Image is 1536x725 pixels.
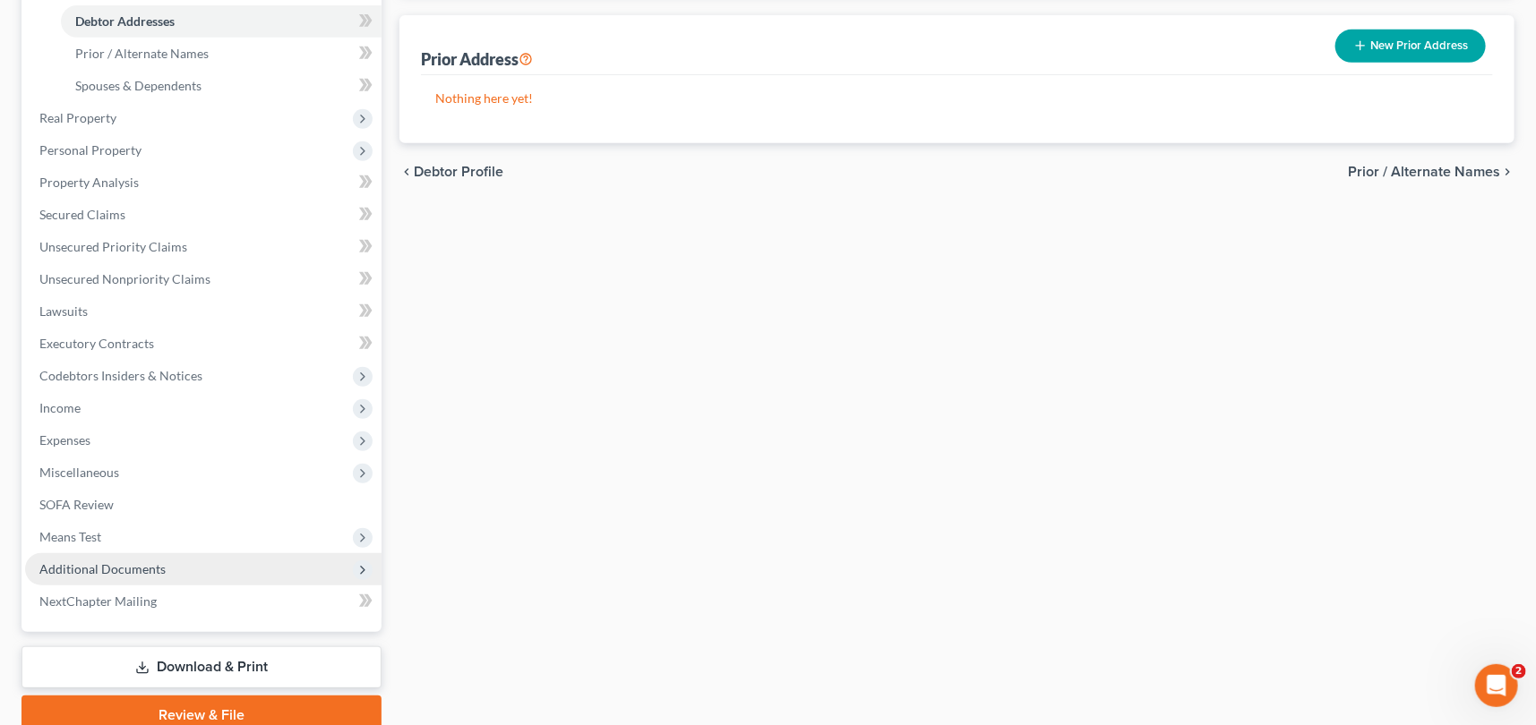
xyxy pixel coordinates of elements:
[25,585,382,618] a: NextChapter Mailing
[25,199,382,231] a: Secured Claims
[414,165,503,179] span: Debtor Profile
[75,46,209,61] span: Prior / Alternate Names
[39,303,88,319] span: Lawsuits
[39,432,90,448] span: Expenses
[39,336,154,351] span: Executory Contracts
[39,110,116,125] span: Real Property
[399,165,414,179] i: chevron_left
[39,593,157,609] span: NextChapter Mailing
[1500,165,1515,179] i: chevron_right
[75,78,202,93] span: Spouses & Dependents
[61,5,382,38] a: Debtor Addresses
[39,368,202,383] span: Codebtors Insiders & Notices
[25,263,382,295] a: Unsecured Nonpriority Claims
[39,207,125,222] span: Secured Claims
[1348,165,1515,179] button: Prior / Alternate Names chevron_right
[25,166,382,199] a: Property Analysis
[39,142,142,158] span: Personal Property
[39,175,139,190] span: Property Analysis
[399,165,503,179] button: chevron_left Debtor Profile
[39,497,114,512] span: SOFA Review
[61,70,382,102] a: Spouses & Dependents
[25,489,382,521] a: SOFA Review
[39,400,81,415] span: Income
[39,529,101,544] span: Means Test
[25,328,382,360] a: Executory Contracts
[1475,664,1518,707] iframe: Intercom live chat
[39,465,119,480] span: Miscellaneous
[421,48,533,70] div: Prior Address
[1348,165,1500,179] span: Prior / Alternate Names
[75,13,175,29] span: Debtor Addresses
[39,239,187,254] span: Unsecured Priority Claims
[39,561,166,576] span: Additional Documents
[1512,664,1526,678] span: 2
[39,271,210,286] span: Unsecured Nonpriority Claims
[1335,30,1486,63] button: New Prior Address
[435,90,1479,107] p: Nothing here yet!
[21,646,382,688] a: Download & Print
[61,38,382,70] a: Prior / Alternate Names
[25,295,382,328] a: Lawsuits
[25,231,382,263] a: Unsecured Priority Claims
